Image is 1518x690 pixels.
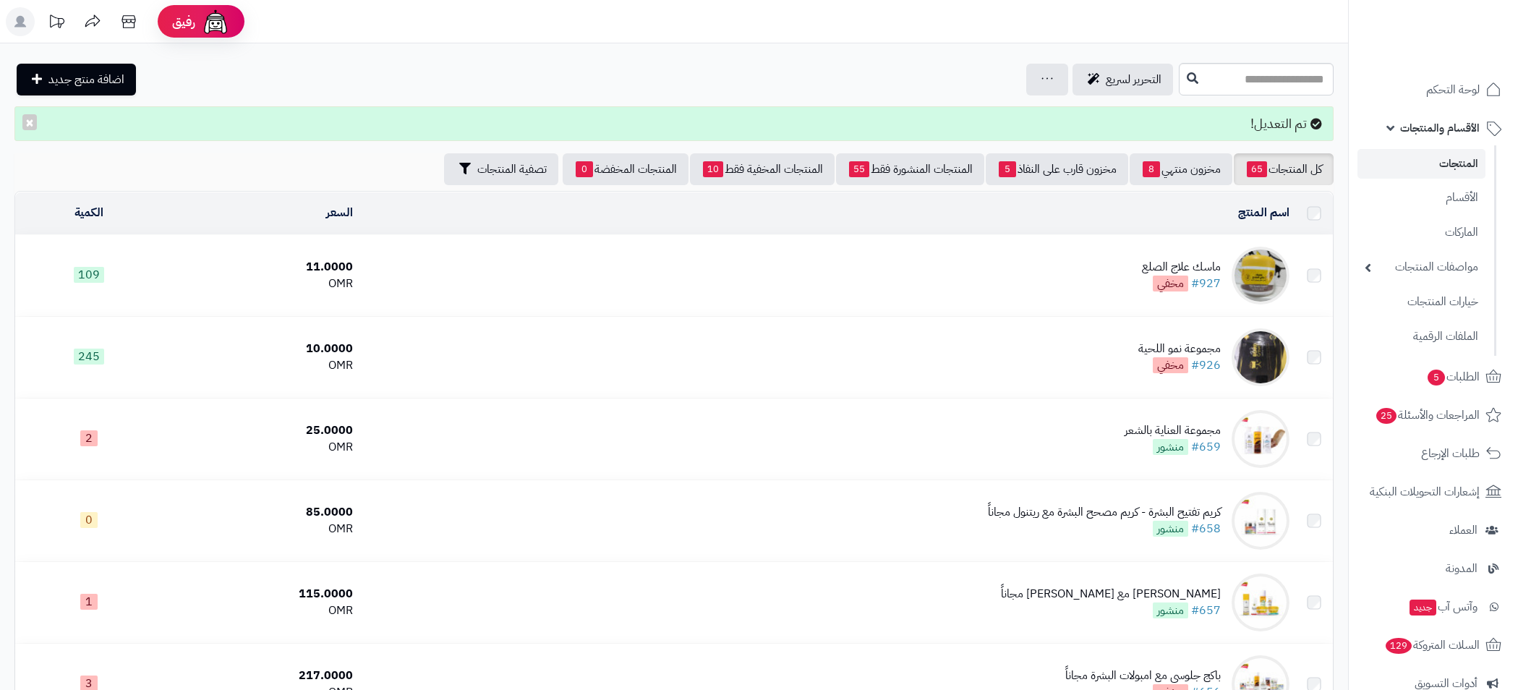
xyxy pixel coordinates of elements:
a: المدونة [1357,551,1509,586]
a: اضافة منتج جديد [17,64,136,95]
span: مخفي [1153,357,1188,373]
div: OMR [168,521,353,537]
a: السلات المتروكة129 [1357,628,1509,663]
div: 25.0000 [168,422,353,439]
a: العملاء [1357,513,1509,548]
div: تم التعديل! [14,106,1334,141]
a: #657 [1191,602,1221,619]
span: 0 [80,512,98,528]
div: كريم تفتيح البشرة - كريم مصحح البشرة مع ريتنول مجاناً [988,504,1221,521]
a: مخزون قارب على النفاذ5 [986,153,1128,185]
div: OMR [168,357,353,374]
img: logo-2.png [1420,41,1504,71]
span: 55 [849,161,869,177]
a: طلبات الإرجاع [1357,436,1509,471]
div: 10.0000 [168,341,353,357]
div: OMR [168,276,353,292]
span: وآتس آب [1408,597,1478,617]
div: مجموعة العناية بالشعر [1125,422,1221,439]
span: المراجعات والأسئلة [1375,405,1480,425]
a: الملفات الرقمية [1357,321,1485,352]
div: 115.0000 [168,586,353,602]
img: مجموعة العناية بالشعر [1232,410,1289,468]
img: مجموعة نمو اللحية [1232,328,1289,386]
a: الكمية [74,204,103,221]
span: منشور [1153,521,1188,537]
div: 217.0000 [168,668,353,684]
a: #926 [1191,357,1221,374]
span: الطلبات [1426,367,1480,387]
a: الأقسام [1357,182,1485,213]
a: التحرير لسريع [1073,64,1173,95]
span: 2 [80,430,98,446]
span: السلات المتروكة [1384,635,1480,655]
a: الماركات [1357,217,1485,248]
a: #927 [1191,275,1221,292]
a: إشعارات التحويلات البنكية [1357,474,1509,509]
span: طلبات الإرجاع [1421,443,1480,464]
span: جديد [1410,600,1436,616]
div: 11.0000 [168,259,353,276]
span: التحرير لسريع [1106,71,1161,88]
span: 65 [1247,161,1267,177]
img: ai-face.png [201,7,230,36]
img: ماسك علاج الصلع [1232,247,1289,304]
span: مخفي [1153,276,1188,291]
div: OMR [168,439,353,456]
a: المنتجات المنشورة فقط55 [836,153,984,185]
img: كريم تفتيح البشرة - كريم مصحح البشرة مع ريتنول مجاناً [1232,492,1289,550]
a: المراجعات والأسئلة25 [1357,398,1509,433]
a: #658 [1191,520,1221,537]
div: مجموعة نمو اللحية [1138,341,1221,357]
span: اضافة منتج جديد [48,71,124,88]
div: [PERSON_NAME] مع [PERSON_NAME] مجاناً [1001,586,1221,602]
a: وآتس آبجديد [1357,589,1509,624]
span: 25 [1376,408,1397,424]
span: المدونة [1446,558,1478,579]
span: 1 [80,594,98,610]
span: 5 [999,161,1016,177]
a: خيارات المنتجات [1357,286,1485,318]
a: مواصفات المنتجات [1357,252,1485,283]
span: منشور [1153,439,1188,455]
span: 0 [576,161,593,177]
div: 85.0000 [168,504,353,521]
a: الطلبات5 [1357,359,1509,394]
span: لوحة التحكم [1426,80,1480,100]
span: 109 [74,267,104,283]
a: تحديثات المنصة [38,7,74,40]
a: السعر [326,204,353,221]
span: تصفية المنتجات [477,161,547,178]
a: مخزون منتهي8 [1130,153,1232,185]
a: لوحة التحكم [1357,72,1509,107]
span: الأقسام والمنتجات [1400,118,1480,138]
span: 245 [74,349,104,365]
a: كل المنتجات65 [1234,153,1334,185]
span: 129 [1386,638,1412,654]
button: تصفية المنتجات [444,153,558,185]
a: المنتجات [1357,149,1485,179]
a: اسم المنتج [1238,204,1289,221]
span: 5 [1428,370,1445,386]
a: المنتجات المخفضة0 [563,153,688,185]
span: منشور [1153,602,1188,618]
a: المنتجات المخفية فقط10 [690,153,835,185]
div: ماسك علاج الصلع [1142,259,1221,276]
div: باكج جلوسي مع امبولات البشرة مجاناً [1065,668,1221,684]
a: #659 [1191,438,1221,456]
img: باكج شايني مع كريم نضارة مجاناً [1232,574,1289,631]
span: 10 [703,161,723,177]
span: رفيق [172,13,195,30]
button: × [22,114,37,130]
span: العملاء [1449,520,1478,540]
div: OMR [168,602,353,619]
span: 8 [1143,161,1160,177]
span: إشعارات التحويلات البنكية [1370,482,1480,502]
